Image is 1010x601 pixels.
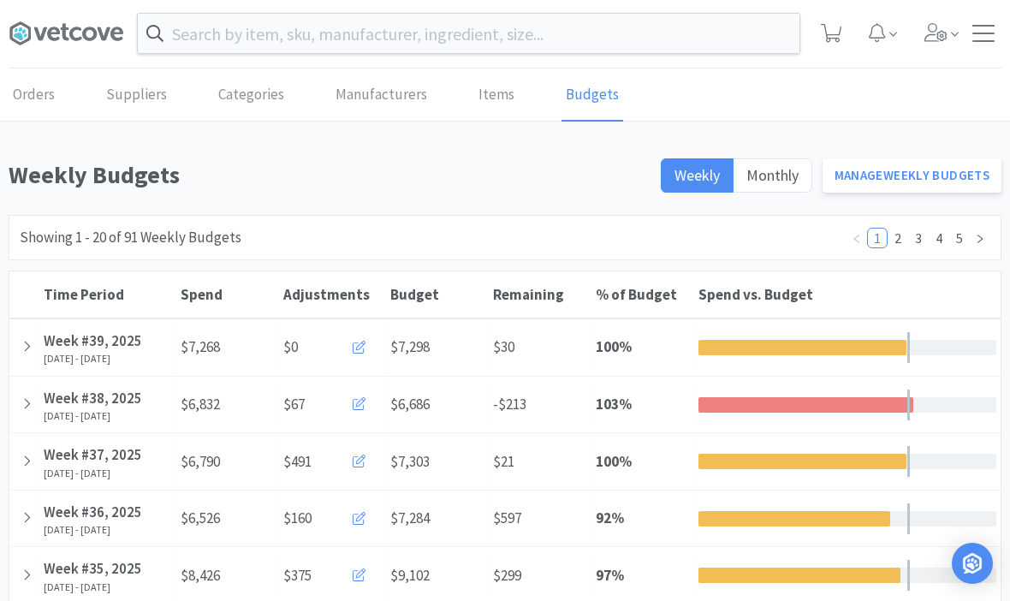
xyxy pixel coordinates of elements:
[561,69,623,122] a: Budgets
[868,229,887,247] a: 1
[930,229,948,247] a: 4
[44,285,172,304] div: Time Period
[596,395,632,414] strong: 103 %
[390,452,430,471] span: $7,303
[952,543,993,584] div: Open Intercom Messenger
[493,285,587,304] div: Remaining
[823,158,1002,193] a: ManageWeekly Budgets
[44,353,171,365] div: [DATE] - [DATE]
[44,581,171,593] div: [DATE] - [DATE]
[493,337,514,356] span: $30
[9,69,59,122] a: Orders
[9,156,651,194] h1: Weekly Budgets
[181,450,220,473] span: $6,790
[331,69,431,122] a: Manufacturers
[746,165,799,185] span: Monthly
[596,337,632,356] strong: 100 %
[493,452,514,471] span: $21
[390,337,430,356] span: $7,298
[852,234,862,244] i: icon: left
[929,228,949,248] li: 4
[908,228,929,248] li: 3
[390,509,430,527] span: $7,284
[283,285,370,304] span: Adjustments
[390,566,430,585] span: $9,102
[181,336,220,359] span: $7,268
[847,228,867,248] li: Previous Page
[44,501,171,524] div: Week #36, 2025
[390,285,484,304] div: Budget
[44,443,171,467] div: Week #37, 2025
[44,410,171,422] div: [DATE] - [DATE]
[596,452,632,471] strong: 100 %
[44,330,171,353] div: Week #39, 2025
[181,564,220,587] span: $8,426
[493,566,521,585] span: $299
[474,69,519,122] a: Items
[970,228,990,248] li: Next Page
[867,228,888,248] li: 1
[283,564,312,587] span: $375
[283,507,312,530] span: $160
[390,395,430,414] span: $6,686
[283,393,305,416] span: $67
[888,228,908,248] li: 2
[596,285,690,304] div: % of Budget
[674,165,720,185] span: Weekly
[102,69,171,122] a: Suppliers
[975,234,985,244] i: icon: right
[949,228,970,248] li: 5
[950,229,969,247] a: 5
[44,557,171,580] div: Week #35, 2025
[44,467,171,479] div: [DATE] - [DATE]
[44,387,171,410] div: Week #38, 2025
[909,229,928,247] a: 3
[44,524,171,536] div: [DATE] - [DATE]
[138,14,799,53] input: Search by item, sku, manufacturer, ingredient, size...
[214,69,288,122] a: Categories
[181,507,220,530] span: $6,526
[596,566,624,585] strong: 97 %
[283,336,298,359] span: $0
[493,509,521,527] span: $597
[20,226,241,249] div: Showing 1 - 20 of 91 Weekly Budgets
[888,229,907,247] a: 2
[493,395,526,414] span: -$213
[181,393,220,416] span: $6,832
[283,450,312,473] span: $491
[181,285,275,304] div: Spend
[698,285,996,304] div: Spend vs. Budget
[596,509,624,527] strong: 92 %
